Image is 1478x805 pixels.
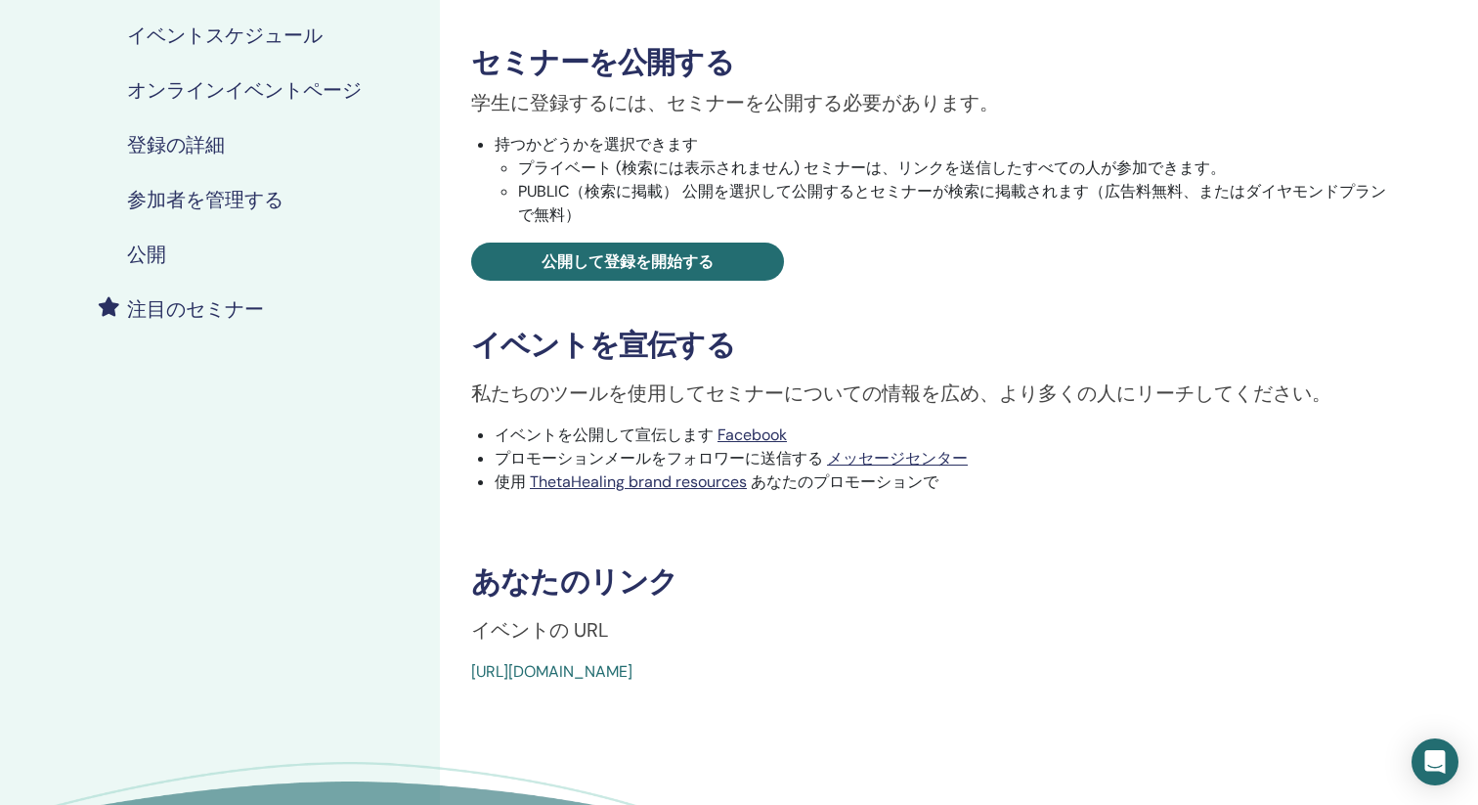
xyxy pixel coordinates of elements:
h4: 公開 [127,243,166,266]
span: 公開して登録を開始する [542,251,714,272]
h4: イベントスケジュール [127,23,323,47]
p: 私たちのツールを使用してセミナーについての情報を広め、より多くの人にリーチしてください。 [471,379,1394,408]
a: メッセージセンター [827,448,968,469]
li: PUBLIC（検索に掲載） 公開を選択して公開するとセミナーが検索に掲載されます（広告料無料、またはダイヤモンドプランで無料） [518,180,1394,227]
h4: 参加者を管理する [127,188,283,211]
li: イベントを公開して宣伝します [495,424,1394,447]
p: イベントの URL [471,615,1394,645]
h3: イベントを宣伝する [471,328,1394,363]
a: 公開して登録を開始する [471,243,784,281]
h3: あなたのリンク [471,564,1394,600]
h4: 注目のセミナー [127,297,264,321]
div: Open Intercom Messenger [1412,738,1458,785]
h3: セミナーを公開する [471,45,1394,80]
li: 使用 あなたのプロモーションで [495,470,1394,494]
h4: オンラインイベントページ [127,78,362,102]
li: プライベート (検索には表示されません) セミナーは、リンクを送信したすべての人が参加できます。 [518,157,1394,180]
a: ThetaHealing brand resources [530,471,747,492]
li: 持つかどうかを選択できます [495,133,1394,227]
h4: 登録の詳細 [127,133,225,157]
a: Facebook [717,425,787,445]
p: 学生に登録するには、セミナーを公開する必要があります。 [471,88,1394,117]
a: [URL][DOMAIN_NAME] [471,661,632,682]
li: プロモーションメールをフォロワーに送信する [495,447,1394,470]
